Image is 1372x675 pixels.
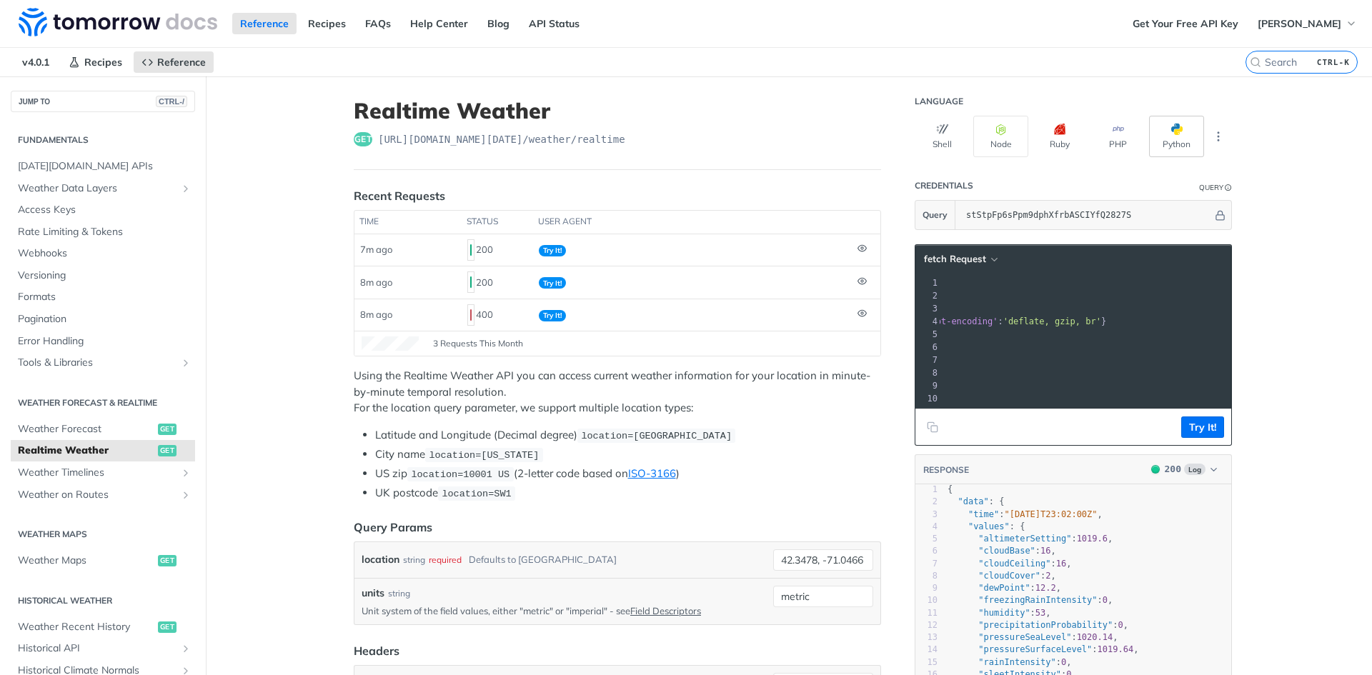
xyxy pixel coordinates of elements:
li: UK postcode [375,485,881,501]
div: 3 [915,509,938,521]
div: Credentials [915,180,973,191]
span: Weather Timelines [18,466,177,480]
span: Try It! [539,310,566,321]
a: API Status [521,13,587,34]
span: : , [948,583,1061,593]
span: Weather Forecast [18,422,154,436]
a: Tools & LibrariesShow subpages for Tools & Libraries [11,352,195,374]
div: 8 [915,570,938,582]
div: 12 [915,619,938,631]
a: Weather Data LayersShow subpages for Weather Data Layers [11,178,195,199]
span: Versioning [18,269,192,283]
h2: Historical Weather [11,594,195,607]
button: Show subpages for Weather Timelines [180,467,192,479]
a: Weather on RoutesShow subpages for Weather on Routes [11,484,195,506]
canvas: Line Graph [362,336,419,351]
span: : , [948,546,1056,556]
span: "freezingRainIntensity" [978,595,1097,605]
a: Realtime Weatherget [11,440,195,461]
div: required [429,549,462,570]
a: [DATE][DOMAIN_NAME] APIs [11,156,195,177]
span: Reference [157,56,206,69]
button: Python [1149,116,1204,157]
span: "values" [968,521,1010,531]
span: : , [948,595,1113,605]
span: get [158,555,177,566]
a: Field Descriptors [630,605,701,616]
span: : , [948,559,1072,569]
div: 4 [915,315,940,328]
a: Weather Mapsget [11,550,195,571]
button: [PERSON_NAME] [1250,13,1365,34]
span: location=SW1 [442,489,511,499]
div: 6 [915,341,940,354]
button: RESPONSE [923,463,970,477]
div: 400 [467,303,527,327]
span: Weather on Routes [18,488,177,502]
span: Recipes [84,56,122,69]
span: location=[GEOGRAPHIC_DATA] [581,431,732,441]
svg: Search [1250,56,1261,68]
a: Formats [11,286,195,308]
span: [PERSON_NAME] [1258,17,1341,30]
a: Weather TimelinesShow subpages for Weather Timelines [11,462,195,484]
span: "altimeterSetting" [978,534,1071,544]
button: Hide [1213,208,1228,222]
span: 16 [1056,559,1066,569]
div: 13 [915,631,938,644]
button: PHP [1090,116,1145,157]
span: 200 [470,244,472,256]
img: Tomorrow.io Weather API Docs [19,8,217,36]
a: Help Center [402,13,476,34]
a: Access Keys [11,199,195,221]
span: "data" [958,496,988,506]
div: 10 [915,392,940,405]
span: location=[US_STATE] [429,450,539,461]
span: get [354,132,372,146]
span: "[DATE]T23:02:00Z" [1005,509,1098,519]
a: Blog [479,13,517,34]
span: Historical API [18,641,177,656]
div: 11 [915,607,938,619]
span: CTRL-/ [156,96,187,107]
button: More Languages [1208,126,1229,147]
span: 2 [1045,571,1050,581]
span: 1019.6 [1077,534,1108,544]
span: Realtime Weather [18,444,154,458]
kbd: CTRL-K [1313,55,1353,69]
button: Query [915,201,955,229]
span: : , [948,534,1113,544]
span: location=10001 US [411,469,509,480]
span: Try It! [539,277,566,289]
div: 5 [915,533,938,545]
span: : , [948,632,1118,642]
span: 0 [1061,657,1066,667]
div: 200 [467,270,527,294]
svg: More ellipsis [1212,130,1225,143]
span: : { [948,496,1005,506]
span: 1020.14 [1077,632,1113,642]
span: "time" [968,509,999,519]
a: FAQs [357,13,399,34]
th: user agent [533,211,852,234]
div: 9 [915,379,940,392]
a: Recipes [61,51,130,73]
span: "humidity" [978,608,1030,618]
div: 6 [915,545,938,557]
span: : , [948,571,1056,581]
a: ISO-3166 [628,466,676,480]
span: : { [948,521,1025,531]
span: : , [948,620,1128,630]
th: time [354,211,462,234]
div: string [403,549,425,570]
span: Webhooks [18,246,192,261]
button: Try It! [1181,416,1224,438]
button: Show subpages for Historical API [180,643,192,654]
span: v4.0.1 [14,51,57,73]
span: Rate Limiting & Tokens [18,225,192,239]
span: Query [923,209,948,221]
i: Information [1225,184,1232,191]
a: Versioning [11,265,195,286]
span: get [158,621,177,633]
button: fetch Request [919,252,1002,266]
